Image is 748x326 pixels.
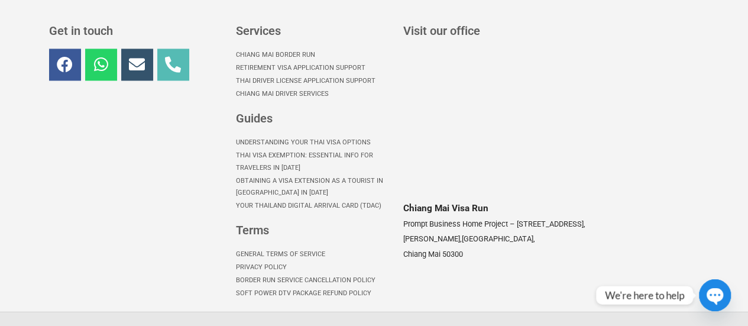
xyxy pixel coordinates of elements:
a: Chiang Mai Driver Services [236,88,391,101]
a: Thai Visa Exemption: Essential Info for Travelers in [DATE] [236,149,391,174]
h3: Services [236,25,391,37]
h3: Visit our office [403,25,697,37]
nav: Menu [236,247,391,299]
a: Understanding Your Thai Visa options [236,136,391,149]
nav: Menu [236,49,391,101]
span: Prompt Business Home Project – [403,219,514,228]
h3: Guides [236,112,391,124]
a: Retirement Visa Application Support [236,62,391,75]
a: Chiang Mai Border Run [236,49,391,62]
a: Obtaining a Visa Extension as a Tourist in [GEOGRAPHIC_DATA] in [DATE] [236,174,391,199]
a: Soft Power DTV Package Refund Policy [236,286,391,299]
a: Thai Driver License Application Support [236,75,391,88]
a: General Terms of Service [236,247,391,260]
a: Border Run Service Cancellation Policy [236,273,391,286]
span: [GEOGRAPHIC_DATA], Chiang Mai 50300 [403,234,535,258]
span: Chiang Mai Visa Run [403,202,488,213]
h3: Get in touch [49,25,224,37]
a: Your Thailand Digital Arrival Card (TDAC) [236,199,391,212]
a: Privacy Policy [236,260,391,273]
h3: Terms [236,224,391,235]
nav: Menu [236,136,391,212]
